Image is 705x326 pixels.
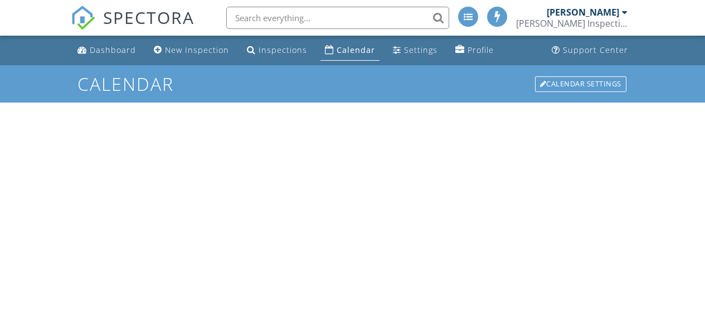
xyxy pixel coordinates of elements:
img: The Best Home Inspection Software - Spectora [71,6,95,30]
div: Dashboard [90,45,136,55]
h1: Calendar [77,74,627,94]
div: Settings [404,45,437,55]
div: Calendar Settings [535,76,626,92]
a: Profile [451,40,498,61]
div: [PERSON_NAME] [547,7,619,18]
a: Calendar Settings [534,75,628,93]
a: Calendar [320,40,380,61]
a: Support Center [547,40,633,61]
a: Inspections [242,40,312,61]
a: Dashboard [73,40,140,61]
div: Dana Inspection Services, Inc. [516,18,628,29]
input: Search everything... [226,7,449,29]
span: SPECTORA [103,6,195,29]
div: Calendar [337,45,375,55]
div: New Inspection [165,45,229,55]
a: Settings [388,40,442,61]
a: New Inspection [149,40,234,61]
div: Inspections [259,45,307,55]
div: Profile [468,45,494,55]
a: SPECTORA [71,15,195,38]
div: Support Center [563,45,628,55]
